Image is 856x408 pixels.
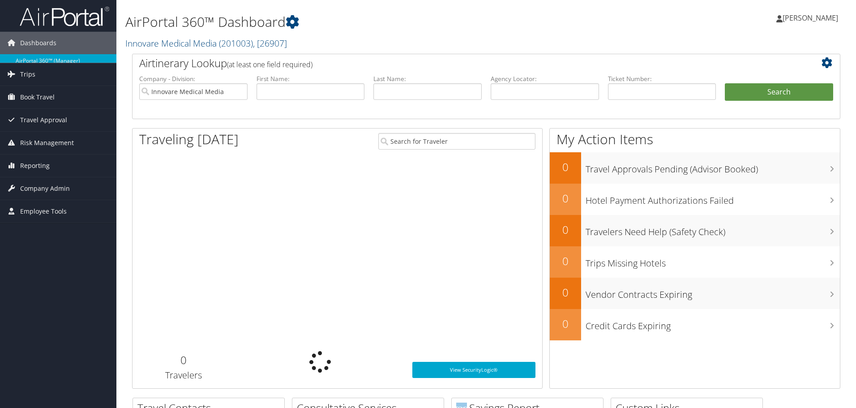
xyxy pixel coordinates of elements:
[257,74,365,83] label: First Name:
[412,362,535,378] a: View SecurityLogic®
[373,74,482,83] label: Last Name:
[550,316,581,331] h2: 0
[550,191,581,206] h2: 0
[550,152,840,184] a: 0Travel Approvals Pending (Advisor Booked)
[550,184,840,215] a: 0Hotel Payment Authorizations Failed
[20,63,35,86] span: Trips
[253,37,287,49] span: , [ 26907 ]
[139,369,228,382] h3: Travelers
[550,246,840,278] a: 0Trips Missing Hotels
[550,309,840,340] a: 0Credit Cards Expiring
[125,37,287,49] a: Innovare Medical Media
[139,130,239,149] h1: Traveling [DATE]
[550,278,840,309] a: 0Vendor Contracts Expiring
[550,222,581,237] h2: 0
[550,253,581,269] h2: 0
[219,37,253,49] span: ( 201003 )
[550,285,581,300] h2: 0
[227,60,312,69] span: (at least one field required)
[139,352,228,368] h2: 0
[586,221,840,238] h3: Travelers Need Help (Safety Check)
[139,56,774,71] h2: Airtinerary Lookup
[608,74,716,83] label: Ticket Number:
[586,284,840,301] h3: Vendor Contracts Expiring
[20,109,67,131] span: Travel Approval
[20,132,74,154] span: Risk Management
[125,13,607,31] h1: AirPortal 360™ Dashboard
[20,32,56,54] span: Dashboards
[491,74,599,83] label: Agency Locator:
[139,74,248,83] label: Company - Division:
[550,215,840,246] a: 0Travelers Need Help (Safety Check)
[783,13,838,23] span: [PERSON_NAME]
[20,200,67,223] span: Employee Tools
[586,315,840,332] h3: Credit Cards Expiring
[550,130,840,149] h1: My Action Items
[20,6,109,27] img: airportal-logo.png
[586,253,840,270] h3: Trips Missing Hotels
[20,155,50,177] span: Reporting
[550,159,581,175] h2: 0
[586,159,840,176] h3: Travel Approvals Pending (Advisor Booked)
[776,4,847,31] a: [PERSON_NAME]
[20,177,70,200] span: Company Admin
[378,133,535,150] input: Search for Traveler
[725,83,833,101] button: Search
[586,190,840,207] h3: Hotel Payment Authorizations Failed
[20,86,55,108] span: Book Travel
